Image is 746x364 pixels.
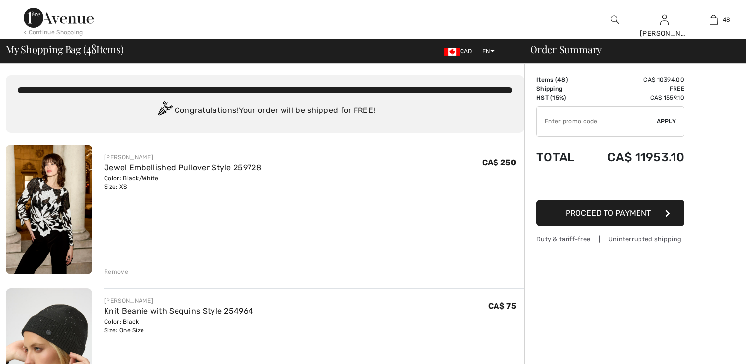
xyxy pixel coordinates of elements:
div: Remove [104,267,128,276]
div: Order Summary [518,44,740,54]
span: CA$ 75 [488,301,516,311]
div: Duty & tariff-free | Uninterrupted shipping [536,234,684,244]
img: Jewel Embellished Pullover Style 259728 [6,145,92,274]
td: Shipping [536,84,586,93]
span: CA$ 250 [482,158,516,167]
img: My Info [660,14,669,26]
td: Items ( ) [536,75,586,84]
span: 48 [557,76,566,83]
td: CA$ 10394.00 [586,75,684,84]
span: 48 [86,42,96,55]
a: Knit Beanie with Sequins Style 254964 [104,306,253,316]
span: EN [482,48,495,55]
a: Sign In [660,15,669,24]
span: 48 [723,15,731,24]
div: [PERSON_NAME] [104,153,261,162]
img: Canadian Dollar [444,48,460,56]
img: search the website [611,14,619,26]
div: Congratulations! Your order will be shipped for FREE! [18,101,512,121]
td: Total [536,141,586,174]
span: My Shopping Bag ( Items) [6,44,124,54]
iframe: Find more information here [562,82,746,364]
div: [PERSON_NAME] [640,28,688,38]
div: Color: Black Size: One Size [104,317,253,335]
td: HST (15%) [536,93,586,102]
img: 1ère Avenue [24,8,94,28]
div: Color: Black/White Size: XS [104,174,261,191]
iframe: PayPal-paypal [536,174,684,196]
div: [PERSON_NAME] [104,296,253,305]
button: Proceed to Payment [536,200,684,226]
a: 48 [689,14,738,26]
img: Congratulation2.svg [155,101,175,121]
span: CAD [444,48,476,55]
div: < Continue Shopping [24,28,83,36]
a: Jewel Embellished Pullover Style 259728 [104,163,261,172]
input: Promo code [537,107,657,136]
img: My Bag [710,14,718,26]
